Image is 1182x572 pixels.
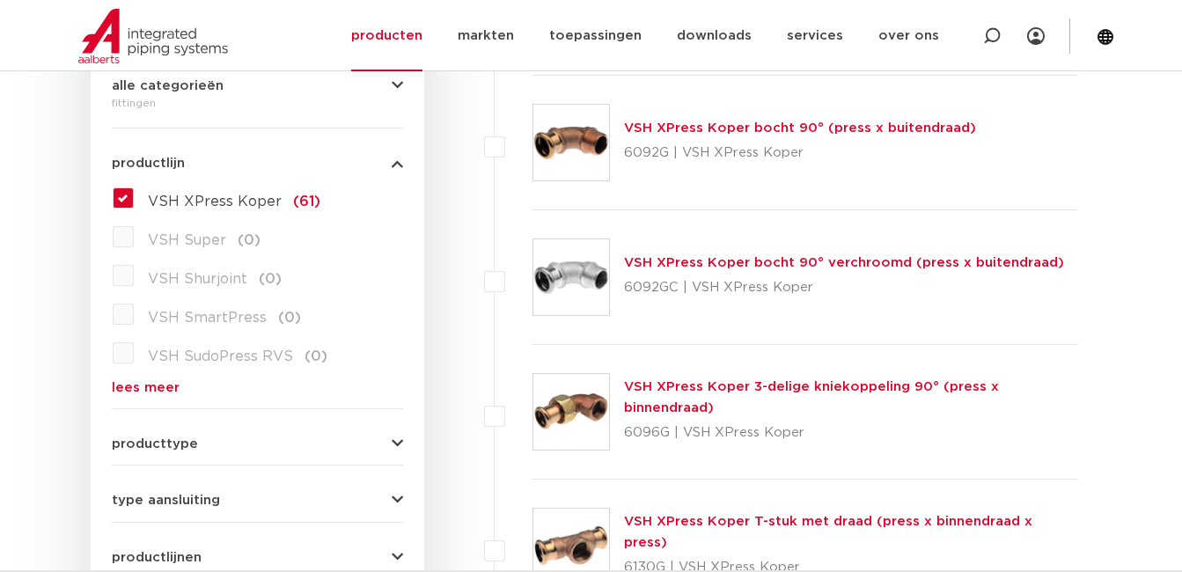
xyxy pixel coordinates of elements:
[112,551,202,564] span: productlijnen
[148,272,247,286] span: VSH Shurjoint
[112,381,403,394] a: lees meer
[624,139,976,167] p: 6092G | VSH XPress Koper
[112,92,403,114] div: fittingen
[533,105,609,180] img: Thumbnail for VSH XPress Koper bocht 90° (press x buitendraad)
[148,194,282,209] span: VSH XPress Koper
[148,311,267,325] span: VSH SmartPress
[112,79,224,92] span: alle categorieën
[148,233,226,247] span: VSH Super
[624,256,1064,269] a: VSH XPress Koper bocht 90° verchroomd (press x buitendraad)
[624,380,999,414] a: VSH XPress Koper 3-delige kniekoppeling 90° (press x binnendraad)
[533,374,609,450] img: Thumbnail for VSH XPress Koper 3-delige kniekoppeling 90° (press x binnendraad)
[112,157,185,170] span: productlijn
[259,272,282,286] span: (0)
[533,239,609,315] img: Thumbnail for VSH XPress Koper bocht 90° verchroomd (press x buitendraad)
[148,349,293,363] span: VSH SudoPress RVS
[112,79,403,92] button: alle categorieën
[112,494,403,507] button: type aansluiting
[112,437,198,451] span: producttype
[624,419,1079,447] p: 6096G | VSH XPress Koper
[624,274,1064,302] p: 6092GC | VSH XPress Koper
[293,194,320,209] span: (61)
[112,494,220,507] span: type aansluiting
[624,515,1032,549] a: VSH XPress Koper T-stuk met draad (press x binnendraad x press)
[112,437,403,451] button: producttype
[238,233,261,247] span: (0)
[112,157,403,170] button: productlijn
[278,311,301,325] span: (0)
[305,349,327,363] span: (0)
[112,551,403,564] button: productlijnen
[624,121,976,135] a: VSH XPress Koper bocht 90° (press x buitendraad)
